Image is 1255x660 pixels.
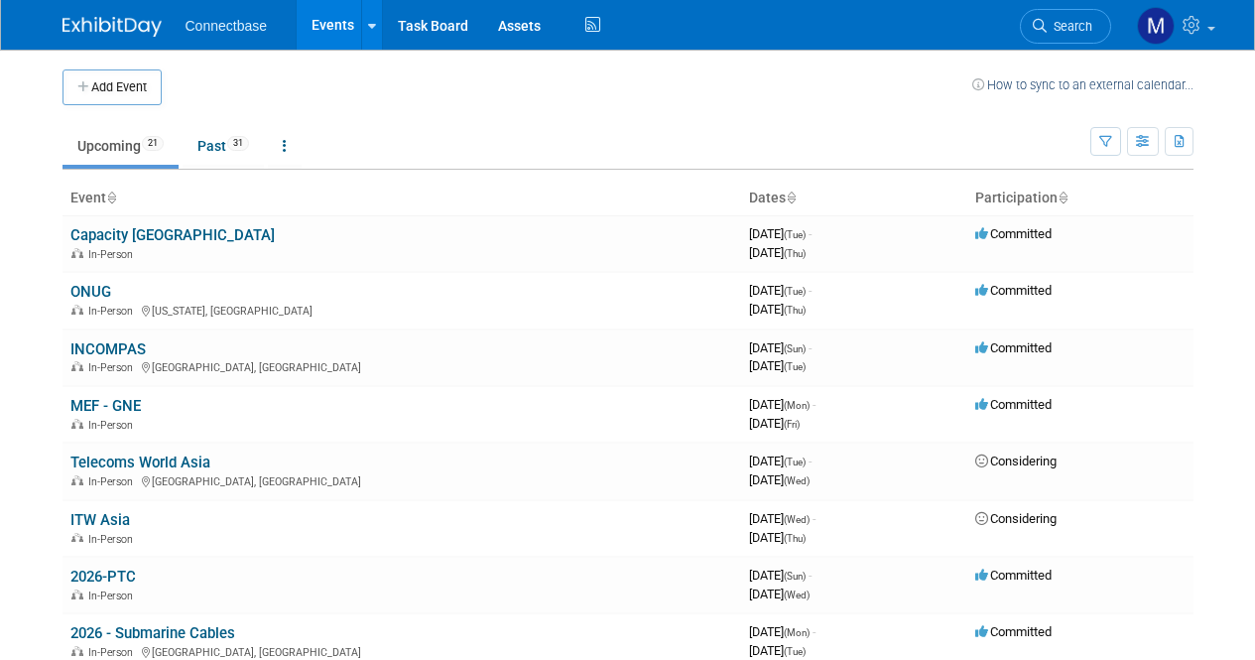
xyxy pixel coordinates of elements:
[784,361,806,372] span: (Tue)
[813,511,816,526] span: -
[809,454,812,468] span: -
[749,358,806,373] span: [DATE]
[71,475,83,485] img: In-Person Event
[71,248,83,258] img: In-Person Event
[88,533,139,546] span: In-Person
[63,69,162,105] button: Add Event
[186,18,268,34] span: Connectbase
[784,229,806,240] span: (Tue)
[975,283,1052,298] span: Committed
[809,568,812,583] span: -
[972,77,1193,92] a: How to sync to an external calendar...
[749,643,806,658] span: [DATE]
[784,646,806,657] span: (Tue)
[975,340,1052,355] span: Committed
[70,226,275,244] a: Capacity [GEOGRAPHIC_DATA]
[809,340,812,355] span: -
[975,568,1052,583] span: Committed
[71,361,83,371] img: In-Person Event
[106,190,116,205] a: Sort by Event Name
[784,419,800,430] span: (Fri)
[88,361,139,374] span: In-Person
[975,397,1052,412] span: Committed
[809,283,812,298] span: -
[71,305,83,315] img: In-Person Event
[975,454,1057,468] span: Considering
[749,511,816,526] span: [DATE]
[88,305,139,318] span: In-Person
[63,17,162,37] img: ExhibitDay
[70,302,733,318] div: [US_STATE], [GEOGRAPHIC_DATA]
[71,646,83,656] img: In-Person Event
[786,190,796,205] a: Sort by Start Date
[784,400,810,411] span: (Mon)
[142,136,164,151] span: 21
[784,305,806,316] span: (Thu)
[813,397,816,412] span: -
[749,226,812,241] span: [DATE]
[70,358,733,374] div: [GEOGRAPHIC_DATA], [GEOGRAPHIC_DATA]
[70,472,733,488] div: [GEOGRAPHIC_DATA], [GEOGRAPHIC_DATA]
[967,182,1193,215] th: Participation
[70,340,146,358] a: INCOMPAS
[749,340,812,355] span: [DATE]
[1058,190,1067,205] a: Sort by Participation Type
[784,514,810,525] span: (Wed)
[71,419,83,429] img: In-Person Event
[784,627,810,638] span: (Mon)
[749,530,806,545] span: [DATE]
[227,136,249,151] span: 31
[70,397,141,415] a: MEF - GNE
[749,472,810,487] span: [DATE]
[784,533,806,544] span: (Thu)
[749,416,800,431] span: [DATE]
[784,475,810,486] span: (Wed)
[1047,19,1092,34] span: Search
[70,283,111,301] a: ONUG
[70,454,210,471] a: Telecoms World Asia
[70,568,136,586] a: 2026-PTC
[784,571,806,582] span: (Sun)
[70,511,130,529] a: ITW Asia
[88,590,139,602] span: In-Person
[63,182,741,215] th: Event
[975,226,1052,241] span: Committed
[749,587,810,601] span: [DATE]
[784,590,810,600] span: (Wed)
[749,283,812,298] span: [DATE]
[88,419,139,432] span: In-Person
[88,248,139,261] span: In-Person
[749,568,812,583] span: [DATE]
[749,624,816,639] span: [DATE]
[749,397,816,412] span: [DATE]
[975,624,1052,639] span: Committed
[784,457,806,467] span: (Tue)
[749,245,806,260] span: [DATE]
[88,646,139,659] span: In-Person
[70,624,235,642] a: 2026 - Submarine Cables
[741,182,967,215] th: Dates
[784,343,806,354] span: (Sun)
[813,624,816,639] span: -
[1020,9,1111,44] a: Search
[183,127,264,165] a: Past31
[63,127,179,165] a: Upcoming21
[784,286,806,297] span: (Tue)
[71,533,83,543] img: In-Person Event
[784,248,806,259] span: (Thu)
[88,475,139,488] span: In-Person
[71,590,83,599] img: In-Person Event
[1137,7,1175,45] img: Mary Ann Rose
[809,226,812,241] span: -
[749,302,806,317] span: [DATE]
[70,643,733,659] div: [GEOGRAPHIC_DATA], [GEOGRAPHIC_DATA]
[749,454,812,468] span: [DATE]
[975,511,1057,526] span: Considering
